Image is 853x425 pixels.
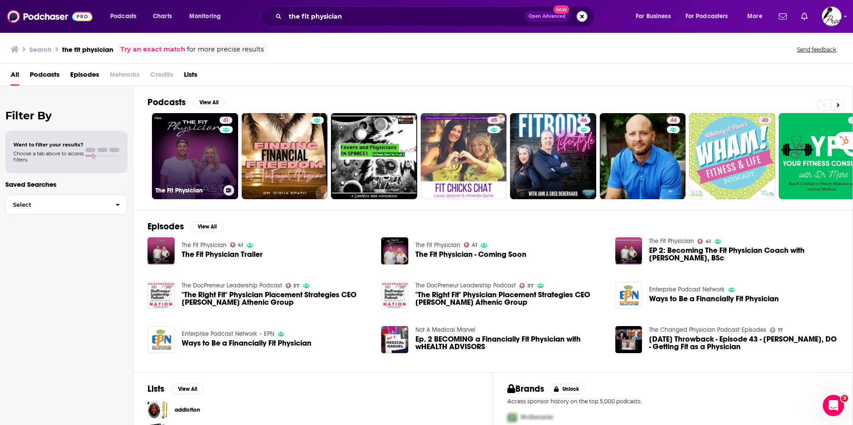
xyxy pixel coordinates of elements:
[147,383,164,394] h2: Lists
[667,117,680,124] a: 44
[649,247,838,262] span: EP 2: Becoming The Fit Physician Coach with [PERSON_NAME], BSc
[155,187,220,194] h3: The Fit Physician
[415,241,460,249] a: The Fit Physician
[293,284,299,288] span: 37
[797,9,811,24] a: Show notifications dropdown
[120,44,185,55] a: Try an exact match
[649,326,766,334] a: The Changed Physician Podcast Episodes
[794,46,839,53] button: Send feedback
[62,45,113,54] h3: the fit physician
[70,67,99,86] a: Episodes
[150,67,173,86] span: Credits
[175,405,200,415] a: addiction
[525,11,570,22] button: Open AdvancedNew
[147,400,167,420] a: addiction
[7,8,92,25] img: Podchaser - Follow, Share and Rate Podcasts
[822,7,841,26] button: Show profile menu
[415,251,526,258] a: The Fit Physician - Coming Soon
[182,339,311,347] span: Ways to Be a Financially Fit Physician
[5,195,128,215] button: Select
[30,67,60,86] a: Podcasts
[381,326,408,353] img: Ep. 2 BECOMING a Financially Fit Physician with wHEALTH ADVISORS
[415,291,605,306] span: "The Right Fit" Physician Placement Strategies CEO [PERSON_NAME] Athenic Group
[5,109,128,122] h2: Filter By
[698,239,711,244] a: 41
[238,243,243,247] span: 41
[285,9,525,24] input: Search podcasts, credits, & more...
[636,10,671,23] span: For Business
[507,383,544,394] h2: Brands
[775,9,790,24] a: Show notifications dropdown
[171,384,203,394] button: View All
[189,10,221,23] span: Monitoring
[193,97,225,108] button: View All
[182,291,371,306] span: "The Right Fit" Physician Placement Strategies CEO [PERSON_NAME] Athenic Group
[649,237,694,245] a: The Fit Physician
[464,242,477,248] a: 41
[529,14,566,19] span: Open Advanced
[187,44,264,55] span: for more precise results
[778,328,783,332] span: 17
[758,117,772,124] a: 40
[219,117,232,124] a: 41
[487,117,501,124] a: 45
[822,7,841,26] img: User Profile
[147,282,175,309] img: "The Right Fit" Physician Placement Strategies CEO Craig Fowler Athenic Group
[415,335,605,350] a: Ep. 2 BECOMING a Financially Fit Physician with wHEALTH ADVISORS
[152,113,238,199] a: 41The Fit Physician
[649,286,725,293] a: Enterprise Podcast Network
[381,237,408,264] img: The Fit Physician - Coming Soon
[670,116,677,125] span: 44
[548,384,586,394] button: Unlock
[472,243,477,247] span: 41
[649,335,838,350] span: [DATE] Throwback - Episode 43 - [PERSON_NAME], DO - Getting Fit as a Physician
[182,241,227,249] a: The Fit Physician
[182,282,282,289] a: The DocPreneur Leadership Podcast
[649,295,779,303] a: Ways to Be a Financially Fit Physician
[223,116,229,125] span: 41
[741,9,773,24] button: open menu
[649,335,838,350] a: Thursday Throwback - Episode 43 - Kaleb Redden, DO - Getting Fit as a Physician
[822,7,841,26] span: Logged in as sdonovan
[182,291,371,306] a: "The Right Fit" Physician Placement Strategies CEO Craig Fowler Athenic Group
[183,9,232,24] button: open menu
[184,67,197,86] a: Lists
[581,116,587,125] span: 46
[153,10,172,23] span: Charts
[104,9,148,24] button: open menu
[554,5,570,14] span: New
[191,221,223,232] button: View All
[230,242,243,248] a: 41
[421,113,507,199] a: 45
[770,327,783,333] a: 17
[29,45,52,54] h3: Search
[615,282,642,309] img: Ways to Be a Financially Fit Physician
[507,398,838,405] p: Access sponsor history on the top 5,000 podcasts.
[519,283,534,288] a: 37
[182,251,263,258] a: The Fit Physician Trailer
[11,67,19,86] a: All
[147,97,186,108] h2: Podcasts
[706,240,711,244] span: 41
[491,116,497,125] span: 45
[110,10,136,23] span: Podcasts
[147,221,223,232] a: EpisodesView All
[615,237,642,264] img: EP 2: Becoming The Fit Physician Coach with Jake Wright, BSc
[823,395,844,416] iframe: Intercom live chat
[13,142,84,148] span: Want to filter your results?
[649,247,838,262] a: EP 2: Becoming The Fit Physician Coach with Jake Wright, BSc
[147,237,175,264] a: The Fit Physician Trailer
[615,326,642,353] img: Thursday Throwback - Episode 43 - Kaleb Redden, DO - Getting Fit as a Physician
